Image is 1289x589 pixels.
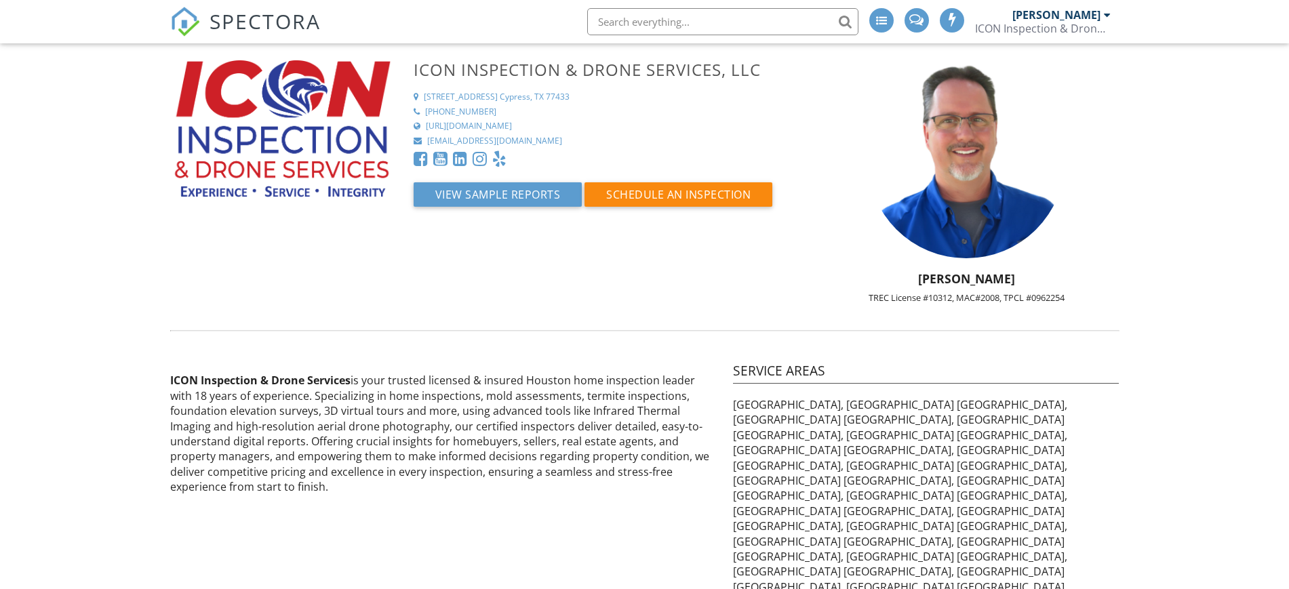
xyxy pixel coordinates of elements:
img: The Best Home Inspection Software - Spectora [170,7,200,37]
h4: Service Areas [733,362,1119,384]
img: trent_barnes_profile_pic_nbkg.png [867,60,1065,258]
p: is your trusted licensed & insured Houston home inspection leader with 18 years of experience. Sp... [170,373,717,494]
div: ICON Inspection & Drone Services, LLC [975,22,1111,35]
h3: ICON Inspection & Drone Services, LLC [414,60,797,79]
button: Schedule an Inspection [584,182,772,207]
input: Search everything... [587,8,858,35]
img: ICON%20Logo%20with%20with%20tag.png [170,60,393,211]
div: Cypress, TX 77433 [500,92,570,103]
a: SPECTORA [170,18,321,47]
div: [URL][DOMAIN_NAME] [426,121,512,132]
a: [URL][DOMAIN_NAME] [414,121,797,132]
div: [PHONE_NUMBER] [425,106,496,118]
div: [PERSON_NAME] [1012,8,1100,22]
h5: [PERSON_NAME] [806,272,1128,285]
div: [STREET_ADDRESS] [424,92,498,103]
a: [PHONE_NUMBER] [414,106,797,118]
a: Schedule an Inspection [584,191,772,206]
div: TREC License #10312, MAC#2008, TPCL #0962254 [806,292,1128,303]
a: [EMAIL_ADDRESS][DOMAIN_NAME] [414,136,797,147]
div: [EMAIL_ADDRESS][DOMAIN_NAME] [427,136,562,147]
a: View Sample Reports [414,191,585,206]
a: [STREET_ADDRESS] Cypress, TX 77433 [414,92,797,103]
button: View Sample Reports [414,182,582,207]
strong: ICON Inspection & Drone Services [170,373,351,388]
span: SPECTORA [210,7,321,35]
